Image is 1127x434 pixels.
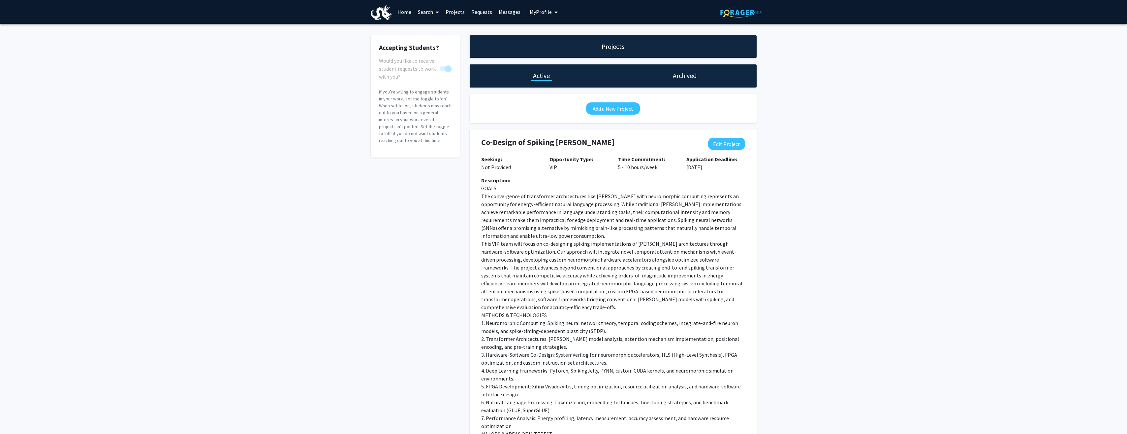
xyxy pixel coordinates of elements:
[481,319,745,335] p: 1. Neuromorphic Computing: Spiking neural network theory, temporal coding schemes, integrate-and-...
[495,0,524,23] a: Messages
[481,311,745,319] p: METHODS & TECHNOLOGIES
[720,7,762,18] img: ForagerOne Logo
[586,102,640,115] button: Add a New Project
[468,0,495,23] a: Requests
[394,0,415,23] a: Home
[618,155,677,171] p: 5 - 10 hours/week
[481,382,745,398] p: 5. FPGA Development: Xilinx Vivado/Vitis, timing optimization, resource utilization analysis, and...
[442,0,468,23] a: Projects
[481,240,745,311] p: This VIP team will focus on co-designing spiking implementations of [PERSON_NAME] architectures t...
[686,155,745,171] p: [DATE]
[481,351,745,367] p: 3. Hardware-Software Co-Design: SystemVerilog for neuromorphic accelerators, HLS (High-Level Synt...
[379,44,452,52] h2: Accepting Students?
[415,0,442,23] a: Search
[481,155,540,171] p: Not Provided
[379,57,452,73] div: You cannot turn this off while you have active projects.
[708,138,745,150] button: Edit Project
[673,71,697,80] h1: Archived
[481,156,502,163] b: Seeking:
[618,156,665,163] b: Time Commitment:
[481,138,698,147] h4: Co-Design of Spiking [PERSON_NAME]
[379,57,437,81] span: Would you like to receive student requests to work with you?
[481,335,745,351] p: 2. Transformer Architectures: [PERSON_NAME] model analysis, attention mechanism implementation, p...
[481,176,745,184] div: Description:
[481,398,745,414] p: 6. Natural Language Processing: Tokenization, embedding techniques, fine-tuning strategies, and b...
[481,414,745,430] p: 7. Performance Analysis: Energy profiling, latency measurement, accuracy assessment, and hardware...
[602,42,624,51] h1: Projects
[481,367,745,382] p: 4. Deep Learning Frameworks: PyTorch, SpikingJelly, PYNN, custom CUDA kernels, and neuromorphic s...
[530,9,552,15] span: My Profile
[481,184,745,192] p: GOALS
[686,156,737,163] b: Application Deadline:
[5,404,28,429] iframe: Chat
[481,192,745,240] p: The convergence of transformer architectures like [PERSON_NAME] with neuromorphic computing repre...
[549,156,593,163] b: Opportunity Type:
[379,89,452,144] p: If you’re willing to engage students in your work, set the toggle to ‘on’. When set to 'on', stud...
[533,71,550,80] h1: Active
[549,155,608,171] p: VIP
[371,5,392,20] img: Drexel University Logo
